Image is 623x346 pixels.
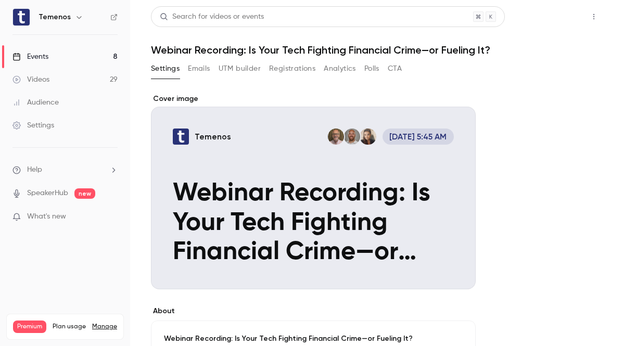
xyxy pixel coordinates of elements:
div: Settings [12,120,54,131]
button: Registrations [269,60,315,77]
span: Plan usage [53,323,86,331]
button: Share [536,6,577,27]
h1: Webinar Recording: Is Your Tech Fighting Financial Crime—or Fueling It? [151,44,602,56]
iframe: Noticeable Trigger [105,212,118,222]
span: What's new [27,211,66,222]
label: About [151,306,476,316]
li: help-dropdown-opener [12,164,118,175]
a: Manage [92,323,117,331]
section: Cover image [151,94,476,289]
label: Cover image [151,94,476,104]
span: Premium [13,321,46,333]
a: SpeakerHub [27,188,68,199]
button: Settings [151,60,180,77]
span: Help [27,164,42,175]
img: Temenos [13,9,30,25]
div: Search for videos or events [160,11,264,22]
p: Webinar Recording: Is Your Tech Fighting Financial Crime—or Fueling It? [164,334,463,344]
div: Events [12,52,48,62]
h6: Temenos [39,12,71,22]
button: Emails [188,60,210,77]
span: new [74,188,95,199]
button: UTM builder [219,60,261,77]
div: Audience [12,97,59,108]
button: Analytics [324,60,356,77]
button: Polls [364,60,379,77]
div: Videos [12,74,49,85]
button: CTA [388,60,402,77]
